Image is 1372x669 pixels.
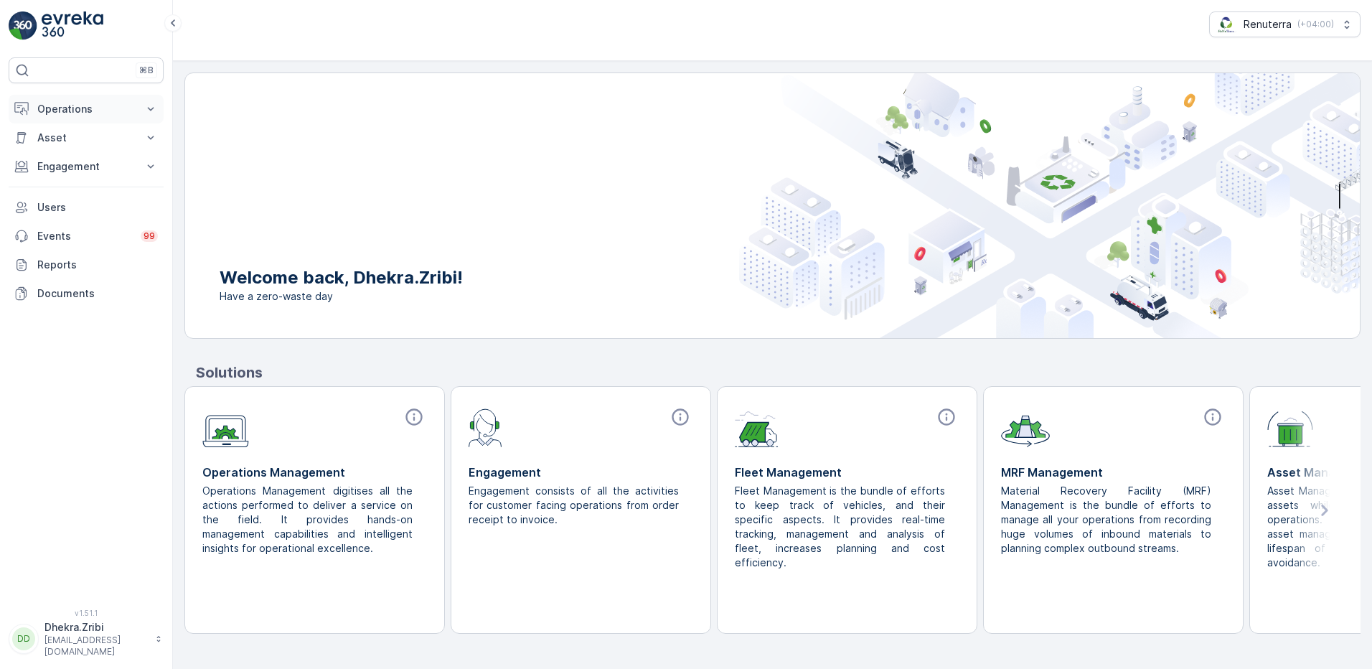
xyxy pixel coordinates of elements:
p: Engagement consists of all the activities for customer facing operations from order receipt to in... [469,484,682,527]
p: Documents [37,286,158,301]
img: logo_light-DOdMpM7g.png [42,11,103,40]
p: Asset [37,131,135,145]
img: Screenshot_2024-07-26_at_13.33.01.png [1216,17,1238,32]
p: MRF Management [1001,464,1226,481]
p: Welcome back, Dhekra.Zribi! [220,266,463,289]
a: Documents [9,279,164,308]
p: Events [37,229,132,243]
p: Solutions [196,362,1361,383]
p: Operations [37,102,135,116]
p: Engagement [37,159,135,174]
p: Operations Management [202,464,427,481]
p: Users [37,200,158,215]
p: Fleet Management is the bundle of efforts to keep track of vehicles, and their specific aspects. ... [735,484,948,570]
button: Renuterra(+04:00) [1209,11,1361,37]
span: Have a zero-waste day [220,289,463,304]
p: 99 [144,230,155,242]
img: city illustration [739,73,1360,338]
p: Renuterra [1244,17,1292,32]
img: module-icon [735,407,779,447]
p: Fleet Management [735,464,959,481]
p: ⌘B [139,65,154,76]
img: module-icon [1001,407,1050,447]
img: module-icon [1267,407,1313,447]
p: Dhekra.Zribi [44,620,148,635]
img: logo [9,11,37,40]
p: ( +04:00 ) [1297,19,1334,30]
p: [EMAIL_ADDRESS][DOMAIN_NAME] [44,635,148,658]
img: module-icon [202,407,249,448]
p: Operations Management digitises all the actions performed to deliver a service on the field. It p... [202,484,415,556]
button: Asset [9,123,164,152]
a: Events99 [9,222,164,251]
p: Engagement [469,464,693,481]
p: Material Recovery Facility (MRF) Management is the bundle of efforts to manage all your operation... [1001,484,1214,556]
button: Operations [9,95,164,123]
button: DDDhekra.Zribi[EMAIL_ADDRESS][DOMAIN_NAME] [9,620,164,658]
span: v 1.51.1 [9,609,164,617]
img: module-icon [469,407,502,447]
a: Reports [9,251,164,279]
button: Engagement [9,152,164,181]
div: DD [12,627,35,650]
p: Reports [37,258,158,272]
a: Users [9,193,164,222]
